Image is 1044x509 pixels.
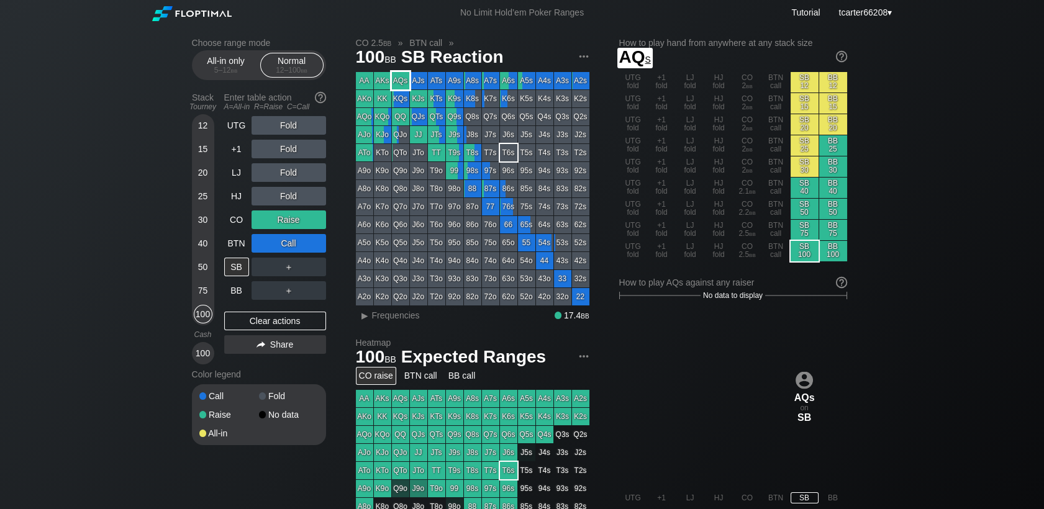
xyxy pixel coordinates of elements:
div: CO 2 [733,156,761,177]
div: 53s [554,234,571,251]
div: K8o [374,180,391,197]
div: K6s [500,90,517,107]
div: J4o [410,252,427,269]
div: A5o [356,234,373,251]
div: 15 [194,140,212,158]
div: T5s [518,144,535,161]
div: 62s [572,216,589,233]
div: J3s [554,126,571,143]
div: CO 2.5 [733,241,761,261]
span: bb [384,52,396,65]
div: 95s [518,162,535,179]
div: All-in [199,429,259,438]
div: Fold [259,392,319,400]
h2: Choose range mode [192,38,326,48]
div: CO 2 [733,72,761,92]
div: 97s [482,162,499,179]
div: Tourney [187,102,219,111]
div: ▾ [836,6,894,19]
div: 66 [500,216,517,233]
div: HJ fold [705,72,733,92]
div: LJ fold [676,241,704,261]
div: 42s [572,252,589,269]
div: HJ fold [705,156,733,177]
div: 76s [500,198,517,215]
div: BB 20 [819,114,847,135]
div: 64o [500,252,517,269]
span: AQ [619,47,651,66]
div: QTs [428,108,445,125]
div: T9o [428,162,445,179]
div: K2s [572,90,589,107]
div: CO 2.5 [733,220,761,240]
div: Call [199,392,259,400]
div: No Limit Hold’em Poker Ranges [442,7,602,20]
div: 100 [194,305,212,323]
div: SB 15 [791,93,819,114]
div: T3o [428,270,445,287]
div: UTG fold [619,241,647,261]
div: SB 30 [791,156,819,177]
span: bb [749,250,756,259]
div: HJ fold [705,199,733,219]
div: 83s [554,180,571,197]
div: SB [224,258,249,276]
div: J7o [410,198,427,215]
div: BTN call [762,178,790,198]
div: CO 2 [733,114,761,135]
div: K9o [374,162,391,179]
div: 73o [482,270,499,287]
div: 87o [464,198,481,215]
div: SB 12 [791,72,819,92]
div: Q7o [392,198,409,215]
span: bb [749,208,756,217]
div: K4o [374,252,391,269]
div: KTo [374,144,391,161]
div: 30 [194,210,212,229]
div: Raise [199,410,259,419]
div: 96o [446,216,463,233]
div: LJ fold [676,220,704,240]
div: 77 [482,198,499,215]
div: Q6s [500,108,517,125]
img: help.32db89a4.svg [314,91,327,104]
div: K7s [482,90,499,107]
div: 32s [572,270,589,287]
div: SB 50 [791,199,819,219]
div: Q7s [482,108,499,125]
div: 12 – 100 [266,66,318,74]
div: +1 fold [648,178,676,198]
div: 72s [572,198,589,215]
div: HJ fold [705,93,733,114]
div: 52s [572,234,589,251]
div: 98o [446,180,463,197]
div: Q5o [392,234,409,251]
div: K8s [464,90,481,107]
div: A7s [482,72,499,89]
div: T5o [428,234,445,251]
div: BTN call [762,93,790,114]
div: Stack [187,88,219,116]
div: LJ fold [676,156,704,177]
img: Floptimal logo [152,6,232,21]
div: Q8s [464,108,481,125]
div: CO 2 [733,135,761,156]
div: BB 25 [819,135,847,156]
div: LJ fold [676,178,704,198]
div: 50 [194,258,212,276]
div: SB 40 [791,178,819,198]
img: ellipsis.fd386fe8.svg [577,349,591,363]
div: CO [224,210,249,229]
div: Fold [252,116,326,135]
div: 83o [464,270,481,287]
div: K7o [374,198,391,215]
span: SB Reaction [399,48,506,68]
div: 98s [464,162,481,179]
div: J9o [410,162,427,179]
div: KTs [428,90,445,107]
div: 65o [500,234,517,251]
div: CO 2.2 [733,199,761,219]
div: HJ fold [705,135,733,156]
div: T6o [428,216,445,233]
div: AKo [356,90,373,107]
